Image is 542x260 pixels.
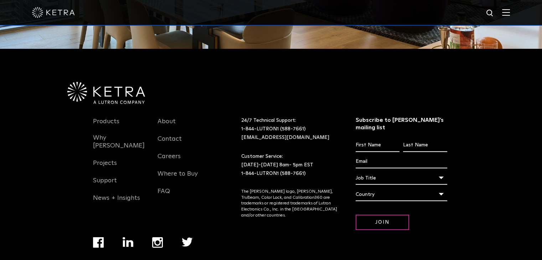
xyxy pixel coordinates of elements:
[93,237,104,248] img: facebook
[93,116,147,210] div: Navigation Menu
[93,118,119,134] a: Products
[356,139,399,152] input: First Name
[356,116,447,131] h3: Subscribe to [PERSON_NAME]’s mailing list
[158,152,181,169] a: Careers
[241,135,329,140] a: [EMAIL_ADDRESS][DOMAIN_NAME]
[67,82,145,104] img: Ketra-aLutronCo_White_RGB
[356,188,447,201] div: Country
[123,237,134,247] img: linkedin
[93,159,117,176] a: Projects
[158,170,198,186] a: Where to Buy
[241,152,338,178] p: Customer Service: [DATE]-[DATE] 8am- 5pm EST
[32,7,75,18] img: ketra-logo-2019-white
[182,238,193,247] img: twitter
[158,135,182,151] a: Contact
[356,155,447,168] input: Email
[158,118,176,134] a: About
[241,171,306,176] a: 1-844-LUTRON1 (588-7661)
[93,194,140,210] a: News + Insights
[356,171,447,185] div: Job Title
[241,116,338,142] p: 24/7 Technical Support:
[158,187,170,204] a: FAQ
[356,215,409,230] input: Join
[403,139,447,152] input: Last Name
[158,116,212,204] div: Navigation Menu
[152,237,163,248] img: instagram
[93,177,117,193] a: Support
[241,189,338,219] p: The [PERSON_NAME] logo, [PERSON_NAME], TruBeam, Color Lock, and Calibration360 are trademarks or ...
[502,9,510,16] img: Hamburger%20Nav.svg
[486,9,495,18] img: search icon
[241,126,306,131] a: 1-844-LUTRON1 (588-7661)
[93,134,147,158] a: Why [PERSON_NAME]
